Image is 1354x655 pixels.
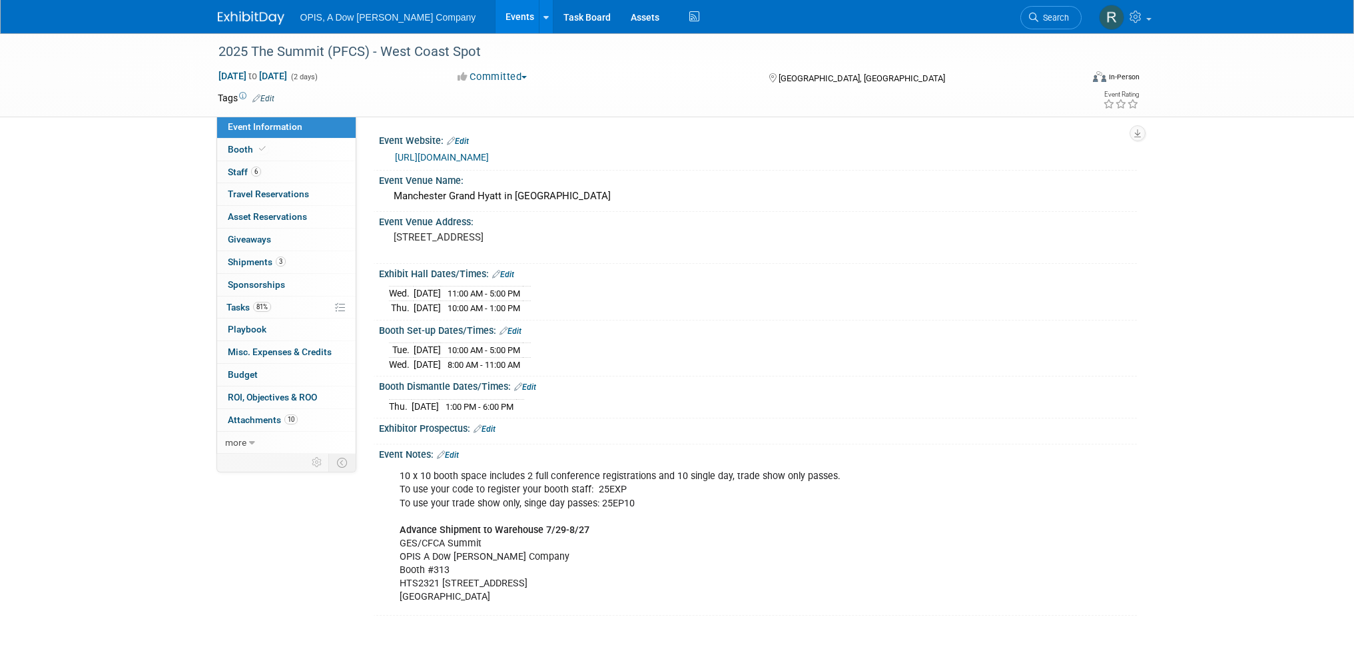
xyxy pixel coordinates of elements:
[379,321,1137,338] div: Booth Set-up Dates/Times:
[446,402,513,412] span: 1:00 PM - 6:00 PM
[252,94,274,103] a: Edit
[1020,6,1082,29] a: Search
[217,341,356,363] a: Misc. Expenses & Credits
[500,327,521,336] a: Edit
[448,345,520,355] span: 10:00 AM - 5:00 PM
[448,289,520,299] span: 11:00 AM - 5:00 PM
[389,186,1127,207] div: Manchester Grand Hyatt in [GEOGRAPHIC_DATA]
[217,274,356,296] a: Sponsorships
[379,418,1137,436] div: Exhibitor Prospectus:
[284,414,298,424] span: 10
[217,409,356,431] a: Attachments10
[217,364,356,386] a: Budget
[276,257,286,267] span: 3
[414,357,441,371] td: [DATE]
[217,161,356,183] a: Staff6
[226,302,271,313] span: Tasks
[474,424,496,434] a: Edit
[1038,13,1069,23] span: Search
[228,189,309,199] span: Travel Reservations
[389,287,414,301] td: Wed.
[779,73,945,83] span: [GEOGRAPHIC_DATA], [GEOGRAPHIC_DATA]
[1093,71,1106,82] img: Format-Inperson.png
[253,302,271,312] span: 81%
[218,91,274,105] td: Tags
[228,414,298,425] span: Attachments
[228,234,271,245] span: Giveaways
[414,343,441,358] td: [DATE]
[1099,5,1124,30] img: Renee Ortner
[217,251,356,273] a: Shipments3
[389,357,414,371] td: Wed.
[228,346,332,357] span: Misc. Expenses & Credits
[246,71,259,81] span: to
[390,463,990,610] div: 10 x 10 booth space includes 2 full conference registrations and 10 single day, trade show only p...
[1003,69,1140,89] div: Event Format
[228,392,317,402] span: ROI, Objectives & ROO
[228,167,261,177] span: Staff
[228,369,258,380] span: Budget
[448,303,520,313] span: 10:00 AM - 1:00 PM
[228,257,286,267] span: Shipments
[389,301,414,315] td: Thu.
[412,399,439,413] td: [DATE]
[379,444,1137,462] div: Event Notes:
[217,297,356,319] a: Tasks81%
[217,432,356,454] a: more
[400,524,589,536] b: Advance Shipment to Warehouse 7/29-8/27
[218,70,288,82] span: [DATE] [DATE]
[214,40,1062,64] div: 2025 The Summit (PFCS) - West Coast Spot
[514,382,536,392] a: Edit
[290,73,318,81] span: (2 days)
[225,437,246,448] span: more
[217,386,356,408] a: ROI, Objectives & ROO
[1108,72,1140,82] div: In-Person
[218,11,284,25] img: ExhibitDay
[259,145,266,153] i: Booth reservation complete
[414,301,441,315] td: [DATE]
[414,287,441,301] td: [DATE]
[448,360,520,370] span: 8:00 AM - 11:00 AM
[306,454,329,471] td: Personalize Event Tab Strip
[251,167,261,177] span: 6
[453,70,532,84] button: Committed
[228,144,268,155] span: Booth
[217,139,356,161] a: Booth
[328,454,356,471] td: Toggle Event Tabs
[379,264,1137,281] div: Exhibit Hall Dates/Times:
[228,121,302,132] span: Event Information
[379,212,1137,229] div: Event Venue Address:
[217,116,356,138] a: Event Information
[1103,91,1139,98] div: Event Rating
[492,270,514,279] a: Edit
[217,206,356,228] a: Asset Reservations
[379,376,1137,394] div: Booth Dismantle Dates/Times:
[395,152,489,163] a: [URL][DOMAIN_NAME]
[217,319,356,340] a: Playbook
[437,450,459,460] a: Edit
[389,399,412,413] td: Thu.
[228,211,307,222] span: Asset Reservations
[228,324,266,334] span: Playbook
[217,183,356,205] a: Travel Reservations
[217,229,356,251] a: Giveaways
[379,131,1137,148] div: Event Website:
[447,137,469,146] a: Edit
[300,12,476,23] span: OPIS, A Dow [PERSON_NAME] Company
[228,279,285,290] span: Sponsorships
[389,343,414,358] td: Tue.
[394,231,680,243] pre: [STREET_ADDRESS]
[379,171,1137,187] div: Event Venue Name:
